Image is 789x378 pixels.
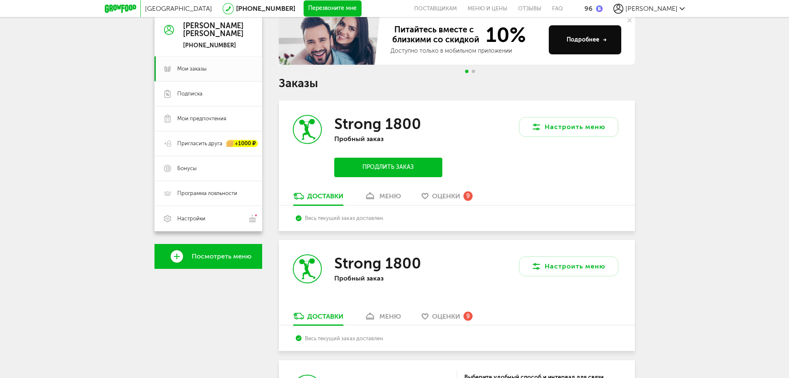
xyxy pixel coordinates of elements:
div: 9 [463,191,473,200]
button: Настроить меню [519,256,618,276]
span: Питайтесь вместе с близкими со скидкой [391,24,481,45]
button: Продлить заказ [334,158,442,177]
p: Пробный заказ [334,135,442,143]
span: Мои предпочтения [177,115,226,122]
div: меню [379,192,401,200]
a: Мои предпочтения [154,106,262,131]
div: меню [379,312,401,320]
img: bonus_b.cdccf46.png [596,5,603,12]
p: Пробный заказ [334,274,442,282]
span: 10% [481,24,526,45]
span: Бонусы [177,165,197,172]
a: Программа лояльности [154,181,262,206]
span: Оценки [432,312,460,320]
div: Доставки [307,312,343,320]
img: family-banner.579af9d.jpg [279,15,382,65]
div: Доставки [307,192,343,200]
span: Оценки [432,192,460,200]
span: [GEOGRAPHIC_DATA] [145,5,212,12]
div: Весь текущий заказ доставлен. [296,335,618,341]
div: 96 [584,5,593,12]
div: Весь текущий заказ доставлен. [296,215,618,221]
div: +1000 ₽ [227,140,258,147]
a: Доставки [289,192,347,205]
span: Настройки [177,215,205,222]
h3: Strong 1800 [334,254,421,272]
span: Go to slide 2 [472,70,475,73]
a: Бонусы [154,156,262,181]
a: Пригласить друга +1000 ₽ [154,131,262,156]
button: Настроить меню [519,117,618,137]
span: Подписка [177,90,203,98]
button: Подробнее [549,25,621,54]
span: Мои заказы [177,65,207,73]
a: [PHONE_NUMBER] [236,5,295,12]
button: Перезвоните мне [304,0,362,17]
span: Программа лояльности [177,190,237,197]
span: Посмотреть меню [192,253,251,260]
a: меню [360,192,405,205]
span: Go to slide 1 [465,70,468,73]
a: Оценки 9 [417,192,477,205]
a: Оценки 9 [417,312,477,325]
a: Подписка [154,81,262,106]
div: [PHONE_NUMBER] [183,42,244,49]
a: Доставки [289,312,347,325]
a: Посмотреть меню [154,244,262,269]
h3: Strong 1800 [334,115,421,133]
div: 9 [463,312,473,321]
a: Настройки [154,206,262,231]
div: Подробнее [567,36,607,44]
a: меню [360,312,405,325]
a: Мои заказы [154,56,262,81]
h1: Заказы [279,78,635,89]
div: Доступно только в мобильном приложении [391,47,542,55]
div: [PERSON_NAME] [PERSON_NAME] [183,22,244,39]
span: Пригласить друга [177,140,222,147]
span: [PERSON_NAME] [625,5,678,12]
